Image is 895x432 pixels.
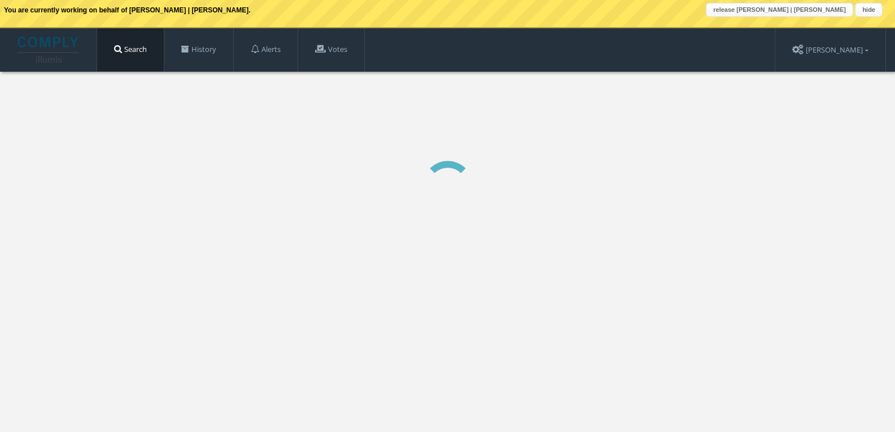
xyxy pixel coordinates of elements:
[855,3,883,17] button: hide
[4,6,251,14] b: You are currently working on behalf of [PERSON_NAME] | [PERSON_NAME].
[97,28,164,71] a: Search
[18,37,81,63] img: illumis
[164,28,233,71] a: History
[234,28,298,71] a: Alerts
[775,28,885,72] a: [PERSON_NAME]
[706,3,853,17] button: release [PERSON_NAME] | [PERSON_NAME]
[298,28,364,71] a: Votes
